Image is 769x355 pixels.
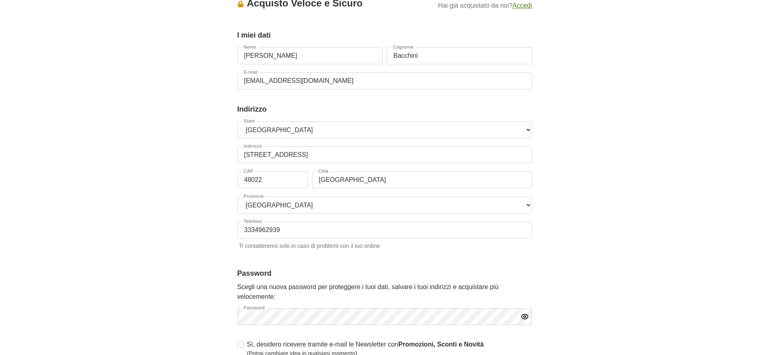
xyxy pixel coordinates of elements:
[316,169,331,173] label: Città
[387,47,532,64] input: Cognome
[241,169,256,173] label: CAP
[241,194,266,199] label: Provincia
[237,171,308,188] input: CAP
[237,268,532,279] legend: Password
[391,45,416,49] label: Cognome
[237,282,532,302] p: Scegli una nuova password per proteggere i tuoi dati, salvare i tuoi indirizzi e acquistare più v...
[241,306,267,310] label: Password
[237,104,532,115] legend: Indirizzo
[237,146,532,163] input: Indirizzo
[512,2,532,9] a: Accedi
[237,30,532,41] legend: I miei dati
[237,240,532,250] small: Ti contatteremo solo in caso di problemi con il tuo ordine
[241,144,264,148] label: Indirizzo
[241,119,258,123] label: Stato
[237,72,532,89] input: E-mail
[241,45,259,49] label: Nome
[312,171,532,188] input: Città
[237,47,383,64] input: Nome
[237,222,532,239] input: Telefono
[241,70,260,74] label: E-mail
[398,341,484,348] strong: Promozioni, Sconti e Novità
[241,219,265,224] label: Telefono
